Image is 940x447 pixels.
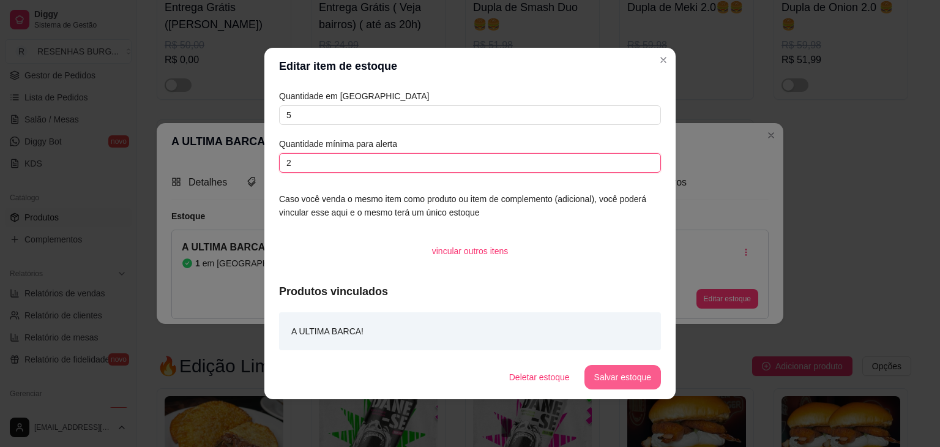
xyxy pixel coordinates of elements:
[422,239,518,263] button: vincular outros itens
[279,192,661,219] article: Caso você venda o mesmo item como produto ou item de complemento (adicional), você poderá vincula...
[499,365,580,389] button: Deletar estoque
[279,89,661,103] article: Quantidade em [GEOGRAPHIC_DATA]
[279,137,661,151] article: Quantidade mínima para alerta
[584,365,661,389] button: Salvar estoque
[264,48,676,85] header: Editar item de estoque
[291,325,364,338] article: A ULTIMA BARCA!
[654,50,673,70] button: Close
[279,283,661,300] article: Produtos vinculados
